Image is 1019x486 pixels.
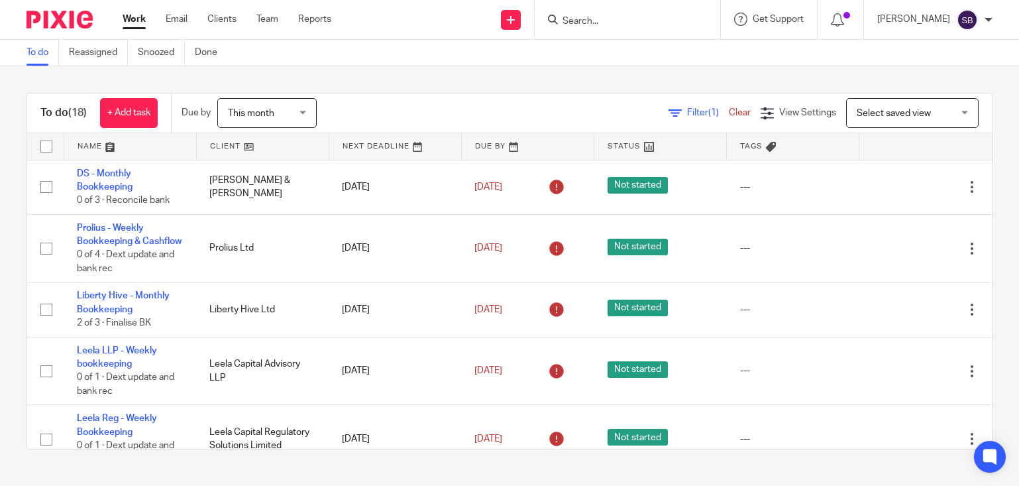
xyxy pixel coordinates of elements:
[196,214,329,282] td: Prolius Ltd
[207,13,237,26] a: Clients
[608,361,668,378] span: Not started
[740,432,846,446] div: ---
[77,373,174,396] span: 0 of 1 · Dext update and bank rec
[740,241,846,255] div: ---
[256,13,278,26] a: Team
[687,108,729,117] span: Filter
[77,223,182,246] a: Prolius - Weekly Bookkeeping & Cashflow
[77,346,157,369] a: Leela LLP - Weekly bookkeeping
[608,177,668,194] span: Not started
[729,108,751,117] a: Clear
[329,160,461,214] td: [DATE]
[561,16,680,28] input: Search
[77,414,157,436] a: Leela Reg - Weekly Bookkeeping
[27,11,93,29] img: Pixie
[329,282,461,337] td: [DATE]
[740,180,846,194] div: ---
[77,318,151,328] span: 2 of 3 · Finalise BK
[195,40,227,66] a: Done
[182,106,211,119] p: Due by
[740,143,763,150] span: Tags
[69,40,128,66] a: Reassigned
[100,98,158,128] a: + Add task
[138,40,185,66] a: Snoozed
[474,243,502,253] span: [DATE]
[779,108,836,117] span: View Settings
[27,40,59,66] a: To do
[740,364,846,377] div: ---
[857,109,931,118] span: Select saved view
[166,13,188,26] a: Email
[40,106,87,120] h1: To do
[329,214,461,282] td: [DATE]
[196,160,329,214] td: [PERSON_NAME] & [PERSON_NAME]
[77,251,174,274] span: 0 of 4 · Dext update and bank rec
[474,366,502,375] span: [DATE]
[77,441,174,464] span: 0 of 1 · Dext update and bank rec
[474,305,502,314] span: [DATE]
[228,109,274,118] span: This month
[608,300,668,316] span: Not started
[298,13,331,26] a: Reports
[77,196,170,205] span: 0 of 3 · Reconcile bank
[77,169,133,192] a: DS - Monthly Bookkeeping
[196,405,329,473] td: Leela Capital Regulatory Solutions Limited
[329,405,461,473] td: [DATE]
[196,282,329,337] td: Liberty Hive Ltd
[740,303,846,316] div: ---
[123,13,146,26] a: Work
[77,291,170,314] a: Liberty Hive - Monthly Bookkeeping
[957,9,978,30] img: svg%3E
[474,182,502,192] span: [DATE]
[608,429,668,446] span: Not started
[708,108,719,117] span: (1)
[877,13,950,26] p: [PERSON_NAME]
[196,337,329,405] td: Leela Capital Advisory LLP
[753,15,804,24] span: Get Support
[329,337,461,405] td: [DATE]
[68,107,87,118] span: (18)
[608,239,668,255] span: Not started
[474,434,502,444] span: [DATE]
